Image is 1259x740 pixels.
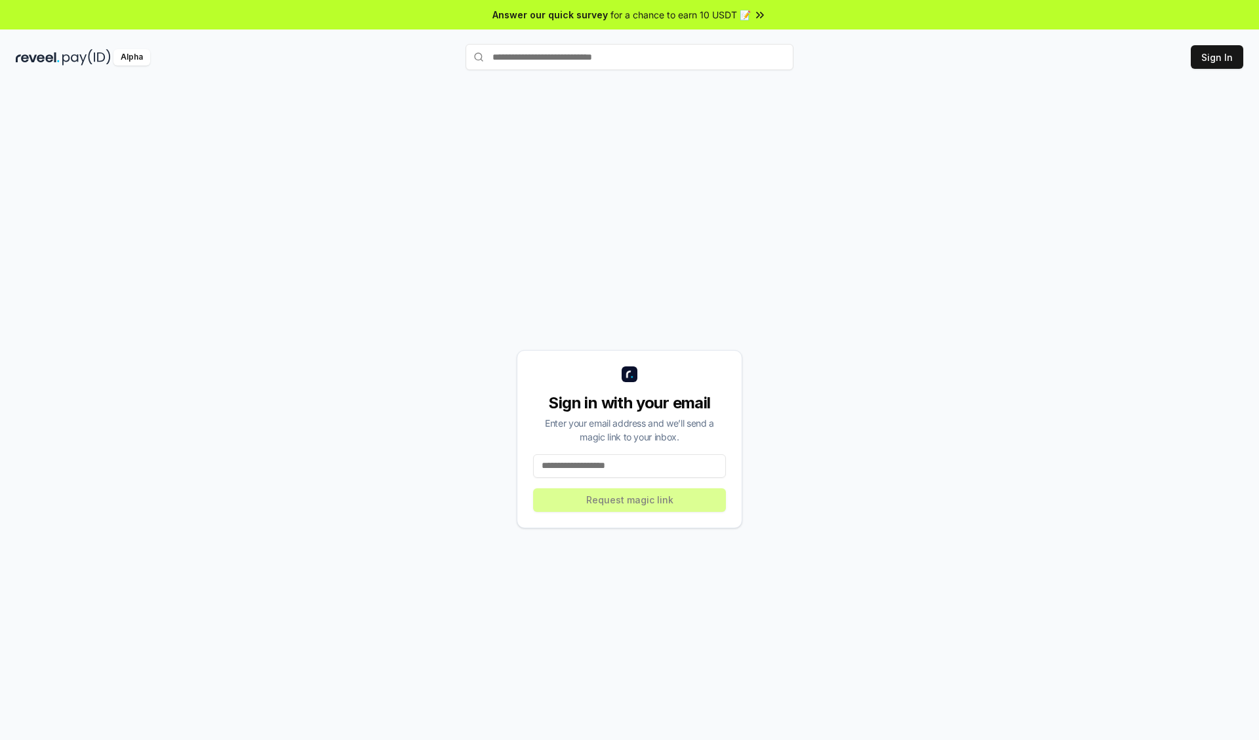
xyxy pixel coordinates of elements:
div: Sign in with your email [533,393,726,414]
button: Sign In [1191,45,1243,69]
span: Answer our quick survey [492,8,608,22]
img: pay_id [62,49,111,66]
div: Alpha [113,49,150,66]
img: logo_small [622,366,637,382]
img: reveel_dark [16,49,60,66]
span: for a chance to earn 10 USDT 📝 [610,8,751,22]
div: Enter your email address and we’ll send a magic link to your inbox. [533,416,726,444]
